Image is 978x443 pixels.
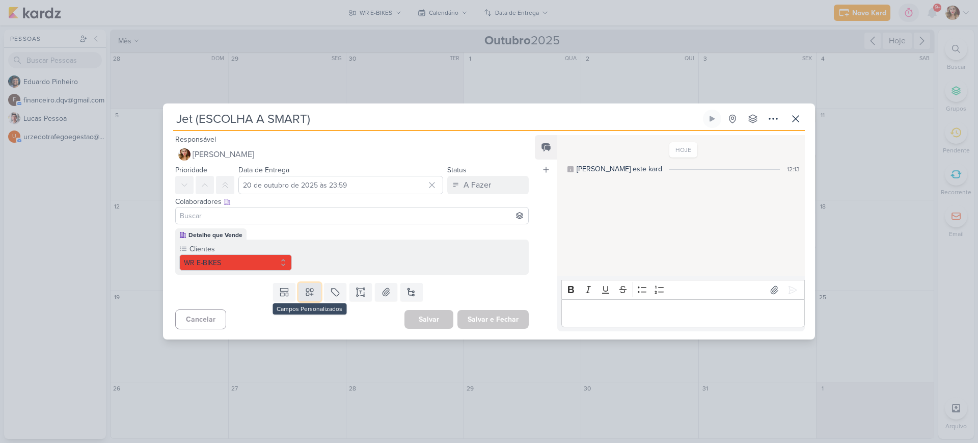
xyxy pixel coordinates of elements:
input: Select a date [238,176,443,194]
label: Clientes [188,244,292,254]
div: Editor toolbar [561,280,805,300]
label: Status [447,166,467,174]
input: Kard Sem Título [173,110,701,128]
label: Responsável [175,135,216,144]
div: Campos Personalizados [273,303,346,315]
div: Editor editing area: main [561,299,805,327]
div: Thaís criou este kard [577,164,662,174]
button: WR E-BIKES [179,254,292,271]
div: A Fazer [464,179,491,191]
div: Ligar relógio [708,115,716,123]
div: 12:13 [787,165,800,174]
span: [PERSON_NAME] [193,148,254,161]
div: Colaboradores [175,196,529,207]
div: Este log é visível à todos no kard [567,166,574,172]
button: Cancelar [175,309,226,329]
div: Detalhe que Vende [188,230,242,240]
button: [PERSON_NAME] [175,145,529,164]
label: Prioridade [175,166,207,174]
img: Thaís Leite [178,148,191,161]
label: Data de Entrega [238,166,289,174]
button: A Fazer [447,176,529,194]
input: Buscar [178,210,526,222]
